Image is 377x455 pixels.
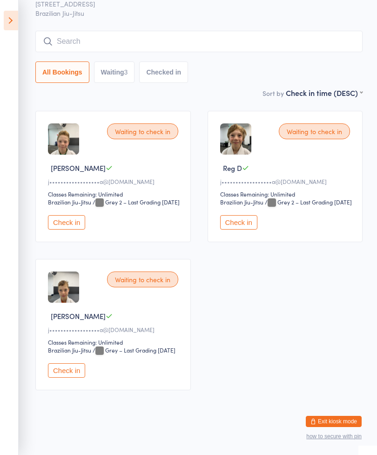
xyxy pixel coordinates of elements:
[48,338,181,346] div: Classes Remaining: Unlimited
[220,190,353,198] div: Classes Remaining: Unlimited
[51,163,106,173] span: [PERSON_NAME]
[48,272,79,303] img: image1723248072.png
[94,61,135,83] button: Waiting3
[48,346,91,354] div: Brazilian Jiu-Jitsu
[107,123,178,139] div: Waiting to check in
[35,31,363,52] input: Search
[223,163,242,173] span: Reg D
[93,346,175,354] span: / Grey – Last Grading [DATE]
[220,215,257,230] button: Check in
[265,198,352,206] span: / Grey 2 – Last Grading [DATE]
[48,190,181,198] div: Classes Remaining: Unlimited
[48,198,91,206] div: Brazilian Jiu-Jitsu
[220,177,353,185] div: j••••••••••••••••••a@[DOMAIN_NAME]
[51,311,106,321] span: [PERSON_NAME]
[220,198,263,206] div: Brazilian Jiu-Jitsu
[93,198,180,206] span: / Grey 2 – Last Grading [DATE]
[35,8,363,18] span: Brazilian Jiu-Jitsu
[124,68,128,76] div: 3
[263,88,284,98] label: Sort by
[306,416,362,427] button: Exit kiosk mode
[279,123,350,139] div: Waiting to check in
[220,123,251,155] img: image1723248142.png
[48,177,181,185] div: j••••••••••••••••••a@[DOMAIN_NAME]
[139,61,188,83] button: Checked in
[48,326,181,333] div: j••••••••••••••••••a@[DOMAIN_NAME]
[48,215,85,230] button: Check in
[35,61,89,83] button: All Bookings
[306,433,362,440] button: how to secure with pin
[286,88,363,98] div: Check in time (DESC)
[48,123,79,155] img: image1723248090.png
[48,363,85,378] button: Check in
[107,272,178,287] div: Waiting to check in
